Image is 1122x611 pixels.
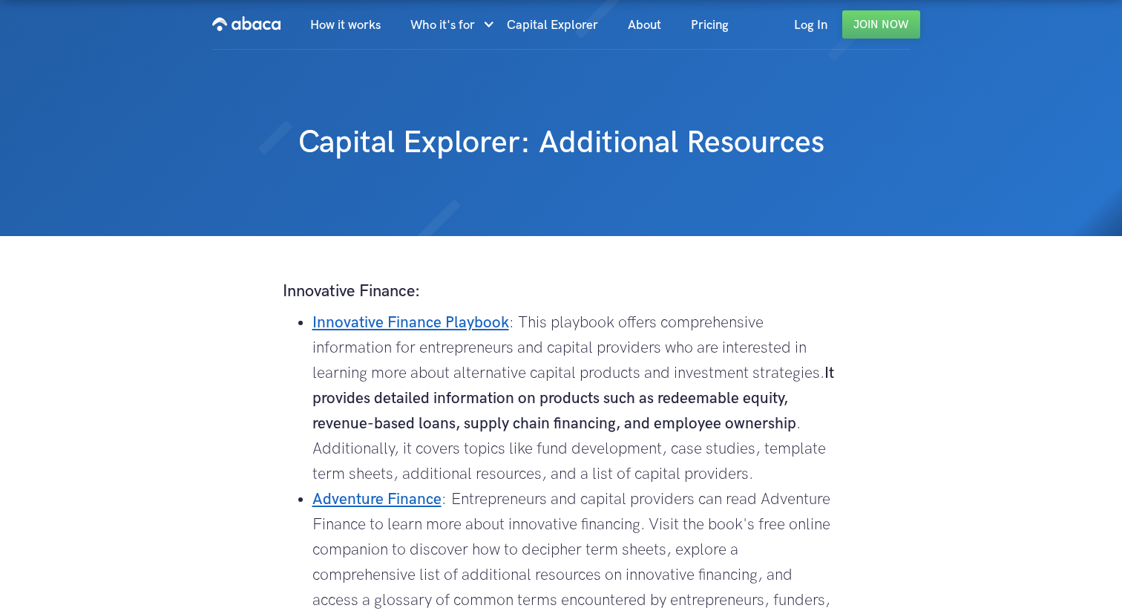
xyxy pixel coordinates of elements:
strong: nnovative Finance: [287,281,420,301]
strong: I [283,281,287,301]
h1: Capital Explorer: Additional Resources [298,123,824,163]
a: Join Now [842,10,920,39]
strong: It provides detailed information on products such as redeemable equity, revenue-based loans, supp... [312,364,834,433]
img: Abaca logo [212,12,280,36]
li: : This playbook offers comprehensive information for entrepreneurs and capital providers who are ... [312,310,840,487]
a: Innovative Finance Playbook [312,313,509,332]
h3: ‍ [283,281,840,303]
a: Adventure Finance [312,490,442,509]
